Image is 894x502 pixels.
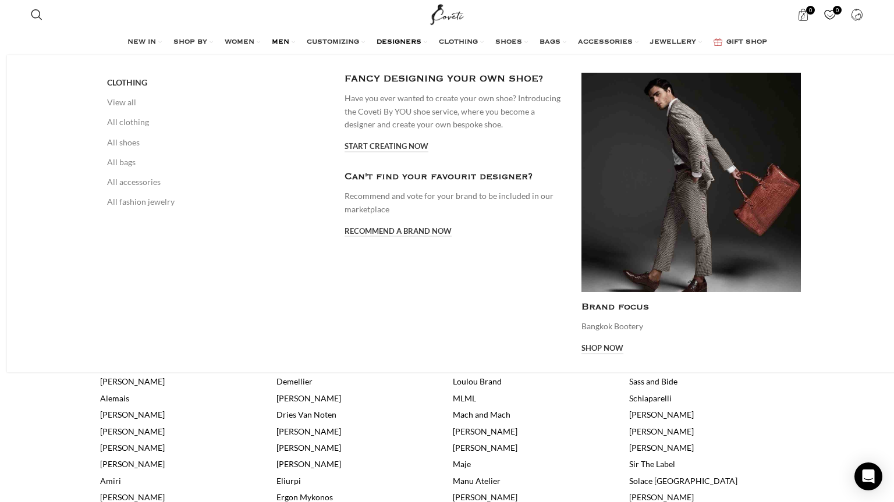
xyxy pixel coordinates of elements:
a: Demellier [276,376,313,386]
span: SHOP BY [173,38,207,47]
span: DESIGNERS [377,38,421,47]
a: [PERSON_NAME] [629,410,694,419]
a: [PERSON_NAME] [629,426,694,436]
a: SHOES [495,31,528,54]
a: 0 [818,3,842,26]
a: Shop now [581,344,623,354]
div: Open Intercom Messenger [854,462,882,490]
a: MLML [453,393,476,403]
span: 0 [806,6,815,15]
a: All shoes [107,133,327,152]
a: Ergon Mykonos [276,492,333,502]
a: [PERSON_NAME] [100,443,165,453]
span: ACCESSORIES [578,38,633,47]
a: [PERSON_NAME] [629,492,694,502]
a: [PERSON_NAME] [276,426,341,436]
a: Schiaparelli [629,393,672,403]
a: [PERSON_NAME] [453,492,517,502]
h4: FANCY DESIGNING YOUR OWN SHOE? [345,73,564,86]
div: Main navigation [25,31,868,54]
a: CUSTOMIZING [307,31,365,54]
a: Solace [GEOGRAPHIC_DATA] [629,476,737,486]
a: Manu Atelier [453,476,501,486]
p: Have you ever wanted to create your own shoe? Introducing the Coveti By YOU shoe service, where y... [345,92,564,131]
a: Recommend a brand now [345,227,452,237]
a: [PERSON_NAME] [453,443,517,453]
a: Search [25,3,48,26]
span: CLOTHING [439,38,478,47]
a: Amiri [100,476,121,486]
a: Alemais [100,393,129,403]
a: [PERSON_NAME] [276,443,341,453]
a: Start creating now [345,142,428,152]
a: SHOP BY [173,31,213,54]
a: All fashion jewelry [107,192,327,212]
span: BAGS [540,38,560,47]
a: Eliurpi [276,476,301,486]
span: NEW IN [127,38,156,47]
span: CLOTHING [107,77,147,88]
a: Dries Van Noten [276,410,336,419]
a: BAGS [540,31,566,54]
div: My Wishlist [818,3,842,26]
span: SHOES [495,38,522,47]
a: Mach and Mach [453,410,510,419]
span: GIFT SHOP [726,38,767,47]
a: [PERSON_NAME] [453,426,517,436]
a: Sir The Label [629,459,675,469]
p: Bangkok Bootery [581,320,801,333]
a: [PERSON_NAME] [100,459,165,469]
a: Site logo [428,9,467,19]
span: WOMEN [225,38,254,47]
a: ACCESSORIES [578,31,638,54]
a: [PERSON_NAME] [100,492,165,502]
a: NEW IN [127,31,162,54]
a: CLOTHING [439,31,484,54]
span: CUSTOMIZING [307,38,359,47]
a: All clothing [107,112,327,132]
a: [PERSON_NAME] [100,376,165,386]
a: 0 [792,3,815,26]
a: JEWELLERY [650,31,702,54]
a: Loulou Brand [453,376,502,386]
h4: Brand focus [581,301,801,314]
a: All accessories [107,172,327,192]
a: View all [107,92,327,112]
span: JEWELLERY [650,38,696,47]
a: [PERSON_NAME] [100,426,165,436]
a: [PERSON_NAME] [276,459,341,469]
a: Maje [453,459,471,469]
img: mens saddle shoes Men with brown shoes and brown bag [581,73,801,292]
a: [PERSON_NAME] [100,410,165,419]
p: Recommend and vote for your brand to be included in our marketplace [345,190,564,216]
span: MEN [272,38,289,47]
h4: Can't find your favourit designer? [345,170,564,184]
a: [PERSON_NAME] [629,443,694,453]
a: WOMEN [225,31,260,54]
img: GiftBag [714,38,722,46]
span: 0 [833,6,842,15]
a: MEN [272,31,295,54]
a: Sass and Bide [629,376,677,386]
a: [PERSON_NAME] [276,393,341,403]
a: GIFT SHOP [714,31,767,54]
a: All bags [107,152,327,172]
a: DESIGNERS [377,31,427,54]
